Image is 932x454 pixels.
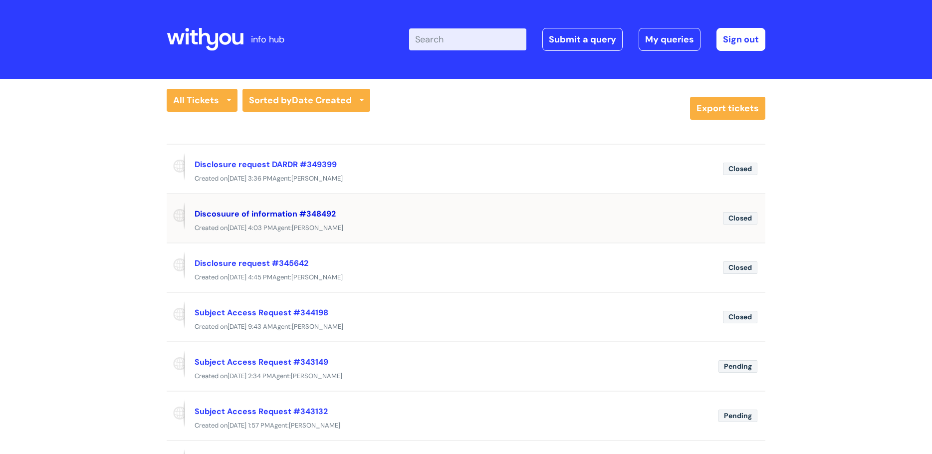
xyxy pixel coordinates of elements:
[167,301,185,329] span: Reported via portal
[228,372,272,380] span: [DATE] 2:34 PM
[195,307,328,318] a: Subject Access Request #344198
[291,174,343,183] span: [PERSON_NAME]
[195,159,337,170] a: Disclosure request DARDR #349399
[167,202,185,230] span: Reported via portal
[723,212,757,225] span: Closed
[167,321,765,333] div: Created on Agent:
[228,322,273,331] span: [DATE] 9:43 AM
[242,89,370,112] a: Sorted byDate Created
[167,173,765,185] div: Created on Agent:
[251,31,284,47] p: info hub
[167,271,765,284] div: Created on Agent:
[409,28,765,51] div: | -
[690,97,765,120] a: Export tickets
[228,273,272,281] span: [DATE] 4:45 PM
[167,153,185,181] span: Reported via portal
[167,251,185,279] span: Reported via portal
[228,421,270,430] span: [DATE] 1:57 PM
[167,400,185,428] span: Reported via portal
[289,421,340,430] span: [PERSON_NAME]
[639,28,700,51] a: My queries
[718,360,757,373] span: Pending
[291,372,342,380] span: [PERSON_NAME]
[195,258,308,268] a: Disclosure request #345642
[167,89,237,112] a: All Tickets
[228,224,273,232] span: [DATE] 4:03 PM
[167,222,765,234] div: Created on Agent:
[228,174,272,183] span: [DATE] 3:36 PM
[291,273,343,281] span: [PERSON_NAME]
[167,350,185,378] span: Reported via portal
[292,224,343,232] span: [PERSON_NAME]
[409,28,526,50] input: Search
[167,420,765,432] div: Created on Agent:
[195,209,336,219] a: Discosuure of information #348492
[167,370,765,383] div: Created on Agent:
[723,261,757,274] span: Closed
[292,322,343,331] span: [PERSON_NAME]
[718,410,757,422] span: Pending
[716,28,765,51] a: Sign out
[723,311,757,323] span: Closed
[723,163,757,175] span: Closed
[195,357,328,367] a: Subject Access Request #343149
[195,406,328,417] a: Subject Access Request #343132
[292,94,352,106] b: Date Created
[542,28,623,51] a: Submit a query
